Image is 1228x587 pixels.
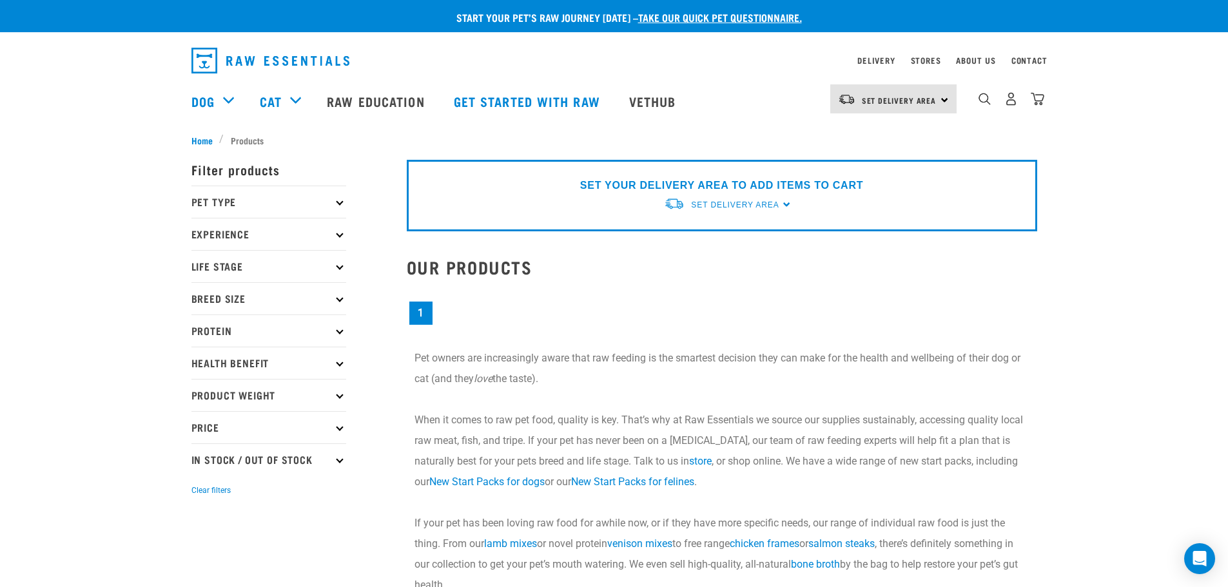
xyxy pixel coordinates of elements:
[407,257,1037,277] h2: Our Products
[429,476,545,488] a: New Start Packs for dogs
[191,250,346,282] p: Life Stage
[191,133,213,147] span: Home
[862,98,937,102] span: Set Delivery Area
[616,75,692,127] a: Vethub
[191,347,346,379] p: Health Benefit
[607,537,672,550] a: venison mixes
[414,410,1029,492] p: When it comes to raw pet food, quality is key. That’s why at Raw Essentials we source our supplie...
[689,455,712,467] a: store
[691,200,779,209] span: Set Delivery Area
[191,153,346,186] p: Filter products
[664,197,685,211] img: van-moving.png
[191,282,346,314] p: Breed Size
[1031,92,1044,106] img: home-icon@2x.png
[191,411,346,443] p: Price
[191,443,346,476] p: In Stock / Out Of Stock
[838,93,855,105] img: van-moving.png
[1004,92,1018,106] img: user.png
[911,58,941,63] a: Stores
[260,91,282,111] a: Cat
[1184,543,1215,574] div: Open Intercom Messenger
[181,43,1048,79] nav: dropdown navigation
[314,75,440,127] a: Raw Education
[808,537,875,550] a: salmon steaks
[979,93,991,105] img: home-icon-1@2x.png
[956,58,995,63] a: About Us
[571,476,694,488] a: New Start Packs for felines
[580,178,863,193] p: SET YOUR DELIVERY AREA TO ADD ITEMS TO CART
[484,537,537,550] a: lamb mixes
[191,133,220,147] a: Home
[191,133,1037,147] nav: breadcrumbs
[1011,58,1048,63] a: Contact
[191,314,346,347] p: Protein
[474,372,492,385] em: love
[638,14,802,20] a: take our quick pet questionnaire.
[791,558,840,570] a: bone broth
[407,299,1037,327] nav: pagination
[191,186,346,218] p: Pet Type
[191,379,346,411] p: Product Weight
[414,348,1029,389] p: Pet owners are increasingly aware that raw feeding is the smartest decision they can make for the...
[191,91,215,111] a: Dog
[191,48,349,73] img: Raw Essentials Logo
[191,485,231,496] button: Clear filters
[441,75,616,127] a: Get started with Raw
[730,537,799,550] a: chicken frames
[191,218,346,250] p: Experience
[857,58,895,63] a: Delivery
[409,302,433,325] a: Page 1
